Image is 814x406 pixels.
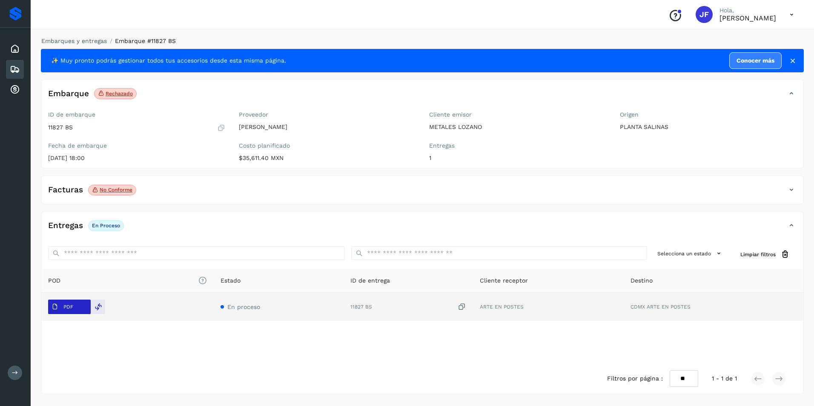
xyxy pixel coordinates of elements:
[51,56,286,65] span: ✨ Muy pronto podrás gestionar todos tus accesorios desde esta misma página.
[719,7,776,14] p: Hola,
[221,276,241,285] span: Estado
[631,276,653,285] span: Destino
[48,142,225,149] label: Fecha de embarque
[41,183,803,204] div: FacturasNo conforme
[350,303,467,312] div: 11827 BS
[239,142,416,149] label: Costo planificado
[6,60,24,79] div: Embarques
[429,154,606,162] p: 1
[239,111,416,118] label: Proveedor
[607,374,663,383] span: Filtros por página :
[63,304,73,310] p: PDF
[48,124,73,131] p: 11827 BS
[227,303,260,310] span: En proceso
[41,37,107,44] a: Embarques y entregas
[654,246,727,260] button: Selecciona un estado
[41,86,803,108] div: EmbarqueRechazado
[480,276,528,285] span: Cliente receptor
[48,300,91,314] button: PDF
[734,246,797,262] button: Limpiar filtros
[41,37,804,46] nav: breadcrumb
[41,218,803,240] div: EntregasEn proceso
[429,123,606,131] p: METALES LOZANO
[740,251,776,258] span: Limpiar filtros
[350,276,390,285] span: ID de entrega
[473,293,624,321] td: ARTE EN POSTES
[48,221,83,231] h4: Entregas
[624,293,803,321] td: CDMX ARTE EN POSTES
[48,276,207,285] span: POD
[6,80,24,99] div: Cuentas por cobrar
[729,52,782,69] a: Conocer más
[100,187,132,193] p: No conforme
[719,14,776,22] p: JOSE FUENTES HERNANDEZ
[239,154,416,162] p: $35,611.40 MXN
[620,111,797,118] label: Origen
[239,123,416,131] p: [PERSON_NAME]
[106,91,133,97] p: Rechazado
[48,111,225,118] label: ID de embarque
[91,300,105,314] div: Reemplazar POD
[429,142,606,149] label: Entregas
[115,37,176,44] span: Embarque #11827 BS
[48,89,89,99] h4: Embarque
[92,223,120,229] p: En proceso
[48,154,225,162] p: [DATE] 18:00
[6,40,24,58] div: Inicio
[48,185,83,195] h4: Facturas
[712,374,737,383] span: 1 - 1 de 1
[429,111,606,118] label: Cliente emisor
[620,123,797,131] p: PLANTA SALINAS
